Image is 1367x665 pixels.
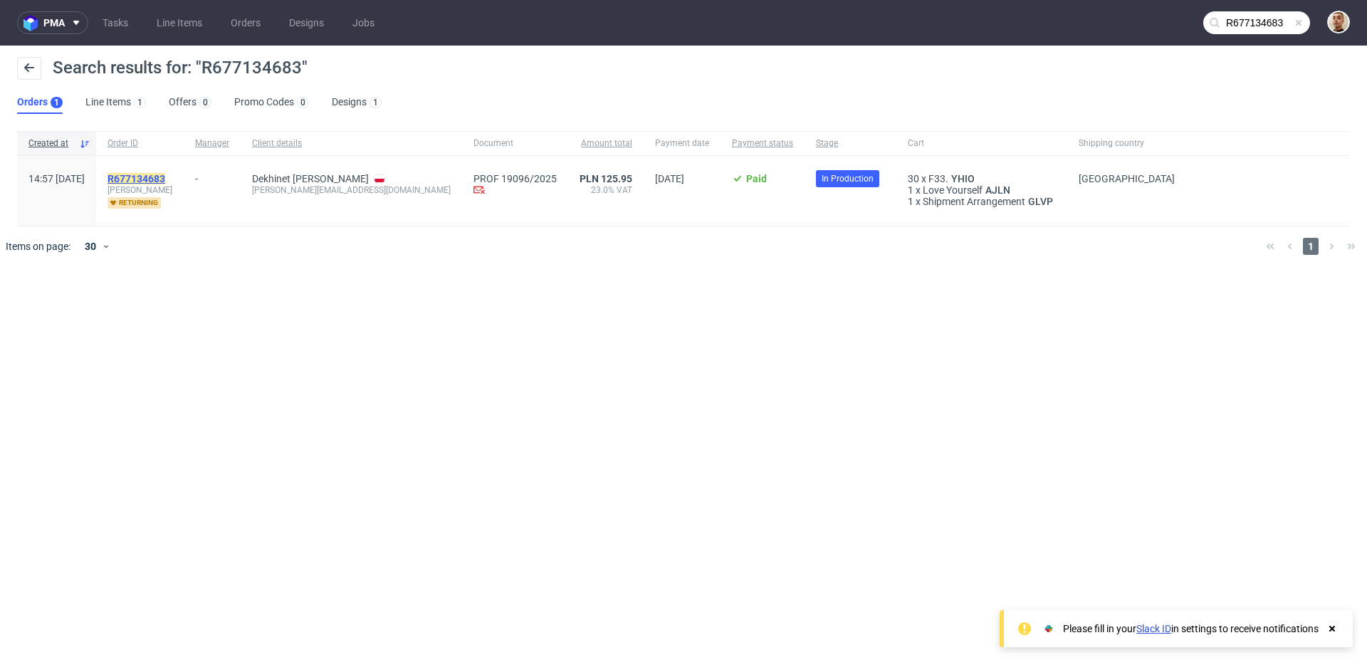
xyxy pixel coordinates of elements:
span: Love Yourself [923,184,983,196]
a: Offers0 [169,91,211,114]
span: [PERSON_NAME] [108,184,172,196]
a: Jobs [344,11,383,34]
a: AJLN [983,184,1013,196]
div: x [908,184,1056,196]
span: 30 [908,173,919,184]
div: Please fill in your in settings to receive notifications [1063,622,1319,636]
a: Designs1 [332,91,382,114]
span: Client details [252,137,451,150]
span: Items on page: [6,239,70,253]
span: Payment date [655,137,709,150]
div: [PERSON_NAME][EMAIL_ADDRESS][DOMAIN_NAME] [252,184,451,196]
div: 30 [76,236,102,256]
div: x [908,196,1056,207]
div: 1 [54,98,59,108]
img: Slack [1042,622,1056,636]
span: Cart [908,137,1056,150]
a: Designs [281,11,332,34]
span: Amount total [580,137,632,150]
a: PROF 19096/2025 [473,173,557,184]
span: 14:57 [DATE] [28,173,85,184]
a: YHIO [948,173,978,184]
span: 1 [908,184,913,196]
div: 1 [137,98,142,108]
span: Manager [195,137,229,150]
span: Search results for: "R677134683" [53,58,308,78]
span: In Production [822,172,874,185]
img: logo [23,15,43,31]
span: Payment status [732,137,793,150]
span: PLN 125.95 [580,173,632,184]
div: - [195,167,229,184]
a: Orders1 [17,91,63,114]
button: pma [17,11,88,34]
mark: R677134683 [108,173,165,184]
span: [DATE] [655,173,684,184]
span: [GEOGRAPHIC_DATA] [1079,173,1175,184]
span: Paid [746,173,767,184]
a: R677134683 [108,173,168,184]
span: pma [43,18,65,28]
span: F33. [928,173,948,184]
span: Shipment Arrangement [923,196,1025,207]
span: 1 [908,196,913,207]
span: Created at [28,137,73,150]
span: returning [108,197,161,209]
span: Document [473,137,557,150]
a: Tasks [94,11,137,34]
a: Slack ID [1136,623,1171,634]
a: Line Items1 [85,91,146,114]
span: 1 [1303,238,1319,255]
a: GLVP [1025,196,1056,207]
img: Bartłomiej Leśniczuk [1329,12,1348,32]
span: Stage [816,137,885,150]
span: Shipping country [1079,137,1175,150]
span: 23.0% VAT [580,184,632,196]
a: Promo Codes0 [234,91,309,114]
a: Line Items [148,11,211,34]
div: 1 [373,98,378,108]
div: 0 [300,98,305,108]
div: 0 [203,98,208,108]
span: Order ID [108,137,172,150]
div: x [908,173,1056,184]
a: Dekhinet [PERSON_NAME] [252,173,369,184]
a: Orders [222,11,269,34]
